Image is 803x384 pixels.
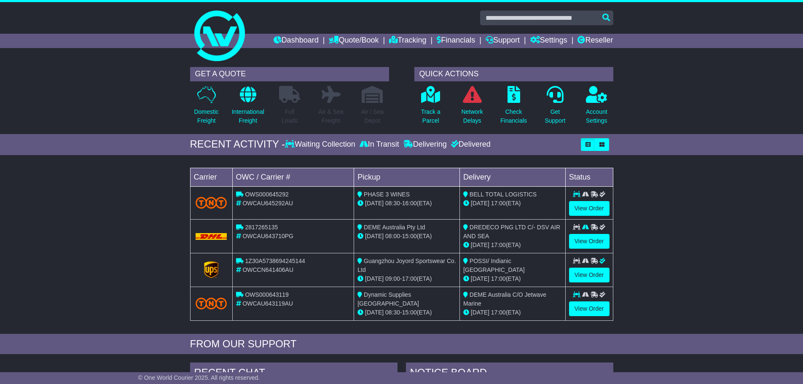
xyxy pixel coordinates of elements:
[459,168,565,186] td: Delivery
[242,300,293,307] span: OWCAU643119AU
[193,86,219,130] a: DomesticFreight
[285,140,357,149] div: Waiting Collection
[357,140,401,149] div: In Transit
[385,233,400,239] span: 08:00
[357,274,456,283] div: - (ETA)
[463,274,562,283] div: (ETA)
[357,199,456,208] div: - (ETA)
[402,200,417,207] span: 16:00
[565,168,613,186] td: Status
[586,107,607,125] p: Account Settings
[361,107,384,125] p: Air / Sea Depot
[463,241,562,250] div: (ETA)
[242,200,293,207] span: OWCAU645292AU
[365,309,384,316] span: [DATE]
[544,86,566,130] a: GetSupport
[329,34,379,48] a: Quote/Book
[245,224,278,231] span: 2817265135
[569,201,610,216] a: View Order
[365,275,384,282] span: [DATE]
[569,301,610,316] a: View Order
[194,107,218,125] p: Domestic Freight
[491,309,506,316] span: 17:00
[357,258,456,273] span: Guangzhou Joyord Sportswear Co. Ltd
[242,233,293,239] span: OWCAU643710PG
[491,242,506,248] span: 17:00
[196,298,227,309] img: TNT_Domestic.png
[204,261,218,278] img: GetCarrierServiceLogo
[389,34,426,48] a: Tracking
[232,107,264,125] p: International Freight
[232,168,354,186] td: OWC / Carrier #
[245,191,289,198] span: OWS000645292
[569,268,610,282] a: View Order
[357,291,419,307] span: Dynamic Supplies [GEOGRAPHIC_DATA]
[471,242,489,248] span: [DATE]
[463,224,560,239] span: DREDECO PNG LTD C/- DSV AIR AND SEA
[245,291,289,298] span: OWS000643119
[364,224,425,231] span: DEME Australia Pty Ltd
[471,275,489,282] span: [DATE]
[365,233,384,239] span: [DATE]
[279,107,300,125] p: Full Loads
[365,200,384,207] span: [DATE]
[385,200,400,207] span: 08:30
[357,232,456,241] div: - (ETA)
[463,291,546,307] span: DEME Australia C/O Jetwave Marine
[401,140,449,149] div: Delivering
[402,233,417,239] span: 15:00
[385,309,400,316] span: 08:30
[402,275,417,282] span: 17:00
[190,67,389,81] div: GET A QUOTE
[500,107,527,125] p: Check Financials
[354,168,460,186] td: Pickup
[357,308,456,317] div: - (ETA)
[196,197,227,208] img: TNT_Domestic.png
[500,86,527,130] a: CheckFinancials
[402,309,417,316] span: 15:00
[274,34,319,48] a: Dashboard
[319,107,344,125] p: Air & Sea Freight
[364,191,410,198] span: PHASE 3 WINES
[245,258,305,264] span: 1Z30A5738694245144
[491,275,506,282] span: 17:00
[138,374,260,381] span: © One World Courier 2025. All rights reserved.
[530,34,567,48] a: Settings
[585,86,608,130] a: AccountSettings
[421,107,440,125] p: Track a Parcel
[190,138,285,150] div: RECENT ACTIVITY -
[463,258,525,273] span: POSSI/ Indianic [GEOGRAPHIC_DATA]
[190,338,613,350] div: FROM OUR SUPPORT
[242,266,293,273] span: OWCCN641406AU
[461,86,483,130] a: NetworkDelays
[486,34,520,48] a: Support
[385,275,400,282] span: 09:00
[449,140,491,149] div: Delivered
[231,86,265,130] a: InternationalFreight
[421,86,441,130] a: Track aParcel
[545,107,565,125] p: Get Support
[414,67,613,81] div: QUICK ACTIONS
[470,191,537,198] span: BELL TOTAL LOGISTICS
[190,168,232,186] td: Carrier
[577,34,613,48] a: Reseller
[463,308,562,317] div: (ETA)
[463,199,562,208] div: (ETA)
[461,107,483,125] p: Network Delays
[471,309,489,316] span: [DATE]
[569,234,610,249] a: View Order
[437,34,475,48] a: Financials
[196,233,227,240] img: DHL.png
[491,200,506,207] span: 17:00
[471,200,489,207] span: [DATE]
